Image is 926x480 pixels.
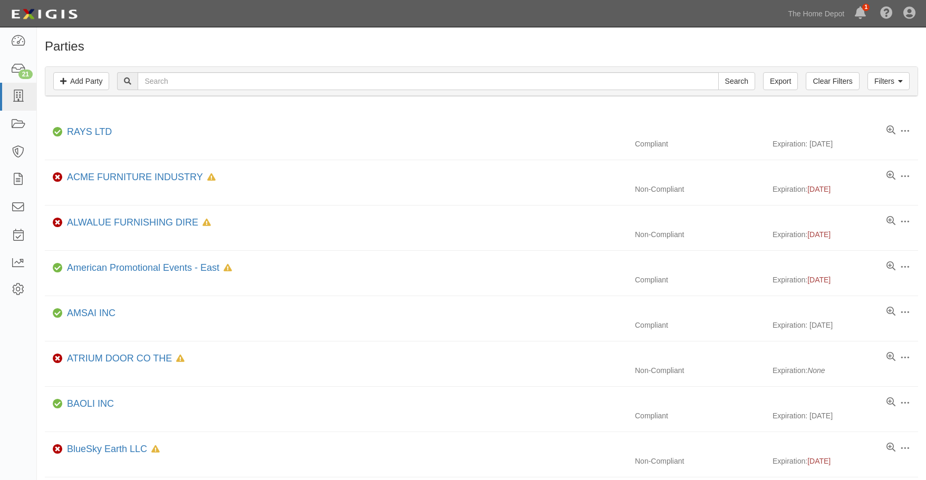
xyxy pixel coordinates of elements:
[886,216,895,227] a: View results summary
[63,352,185,366] div: ATRIUM DOOR CO THE
[773,139,918,149] div: Expiration: [DATE]
[63,307,115,320] div: AMSAI INC
[53,129,63,136] i: Compliant
[45,40,918,53] h1: Parties
[53,355,63,363] i: Non-Compliant
[773,320,918,330] div: Expiration: [DATE]
[53,446,63,453] i: Non-Compliant
[807,457,831,465] span: [DATE]
[627,410,773,421] div: Compliant
[783,3,850,24] a: The Home Depot
[773,456,918,466] div: Expiration:
[67,398,114,409] a: BAOLI INC
[67,217,198,228] a: ALWALUE FURNISHING DIRE
[627,139,773,149] div: Compliant
[67,172,203,182] a: ACME FURNITURE INDUSTRY
[773,275,918,285] div: Expiration:
[773,365,918,376] div: Expiration:
[8,5,81,24] img: logo-5460c22ac91f19d4615b14bd174203de0afe785f0fc80cf4dbbc73dc1793850b.png
[627,229,773,240] div: Non-Compliant
[886,125,895,136] a: View results summary
[773,184,918,194] div: Expiration:
[176,355,185,363] i: In Default since 09/01/2023
[773,410,918,421] div: Expiration: [DATE]
[53,310,63,317] i: Compliant
[67,353,172,364] a: ATRIUM DOOR CO THE
[138,72,718,90] input: Search
[151,446,160,453] i: In Default since 07/05/2025
[53,400,63,408] i: Compliant
[886,397,895,408] a: View results summary
[202,219,211,227] i: In Default since 08/05/2024
[627,320,773,330] div: Compliant
[763,72,798,90] a: Export
[207,174,216,181] i: In Default since 08/05/2025
[67,262,219,273] a: American Promotional Events - East
[53,219,63,227] i: Non-Compliant
[627,365,773,376] div: Non-Compliant
[67,308,115,318] a: AMSAI INC
[63,171,216,184] div: ACME FURNITURE INDUSTRY
[807,276,831,284] span: [DATE]
[806,72,859,90] a: Clear Filters
[627,456,773,466] div: Non-Compliant
[718,72,755,90] input: Search
[886,443,895,453] a: View results summary
[627,275,773,285] div: Compliant
[53,72,109,90] a: Add Party
[63,261,232,275] div: American Promotional Events - East
[773,229,918,240] div: Expiration:
[886,261,895,272] a: View results summary
[67,126,112,137] a: RAYS LTD
[886,171,895,181] a: View results summary
[53,265,63,272] i: Compliant
[807,366,825,375] i: None
[63,216,211,230] div: ALWALUE FURNISHING DIRE
[63,443,160,456] div: BlueSky Earth LLC
[67,444,147,454] a: BlueSky Earth LLC
[807,230,831,239] span: [DATE]
[63,125,112,139] div: RAYS LTD
[53,174,63,181] i: Non-Compliant
[867,72,910,90] a: Filters
[886,307,895,317] a: View results summary
[627,184,773,194] div: Non-Compliant
[63,397,114,411] div: BAOLI INC
[224,265,232,272] i: In Default since 11/22/2024
[807,185,831,193] span: [DATE]
[886,352,895,363] a: View results summary
[880,7,893,20] i: Help Center - Complianz
[18,70,33,79] div: 21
